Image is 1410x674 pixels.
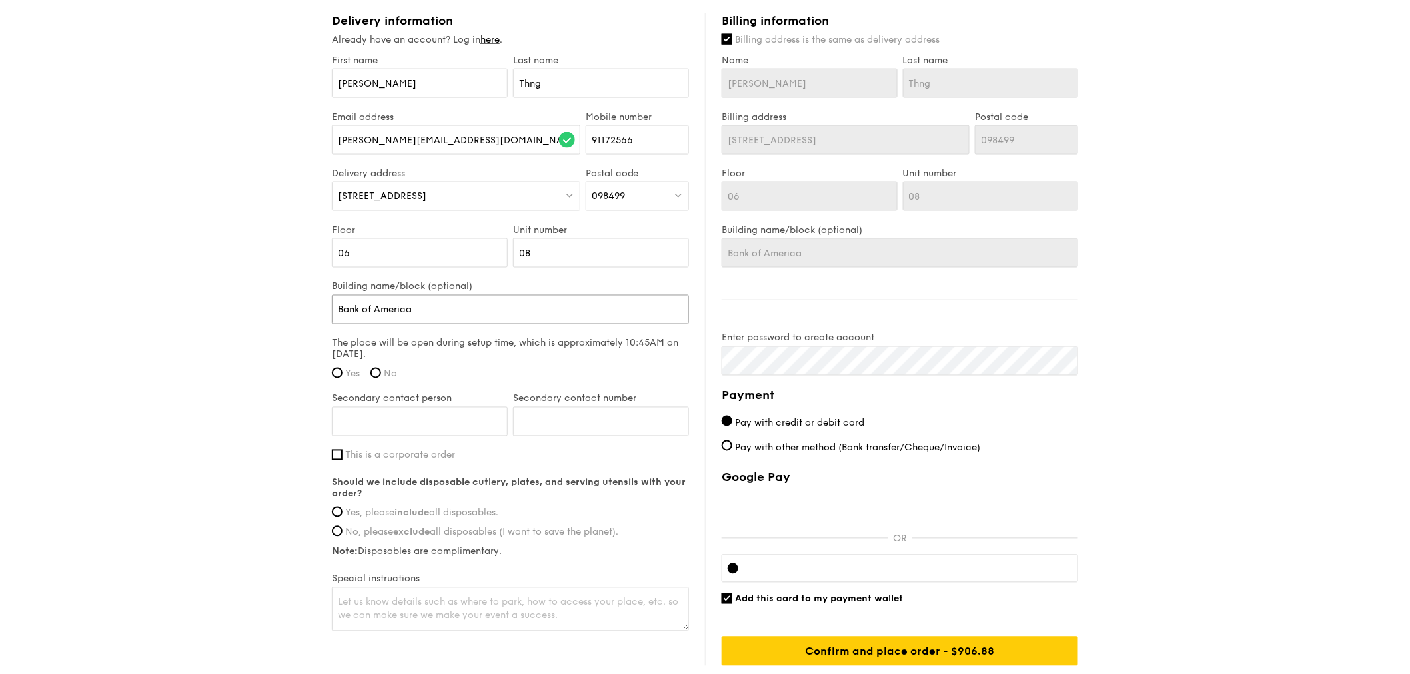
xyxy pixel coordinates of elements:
span: 098499 [592,190,625,202]
label: Email address [332,111,580,123]
span: Yes, please all disposables. [345,507,498,519]
label: Unit number [903,168,1079,179]
label: Special instructions [332,573,689,585]
strong: exclude [393,527,430,538]
span: Billing address is the same as delivery address [735,34,940,45]
p: OR [888,533,912,545]
span: No [384,368,397,380]
span: Billing information [722,13,829,28]
label: Secondary contact number [513,393,689,404]
div: Already have an account? Log in . [332,33,689,47]
img: icon-dropdown.fa26e9f9.svg [674,190,683,200]
span: Pay with other method (Bank transfer/Cheque/Invoice) [735,442,980,453]
strong: Should we include disposable cutlery, plates, and serving utensils with your order? [332,477,686,500]
strong: Note: [332,546,358,557]
label: Postal code [586,168,689,179]
label: Postal code [975,111,1078,123]
label: The place will be open during setup time, which is approximately 10:45AM on [DATE]. [332,338,689,360]
label: Mobile number [586,111,689,123]
label: Disposables are complimentary. [332,546,689,557]
input: Yes [332,368,343,378]
input: No [370,368,381,378]
input: No, pleaseexcludeall disposables (I want to save the planet). [332,526,343,537]
img: icon-success.f839ccf9.svg [559,132,575,148]
label: Building name/block (optional) [722,224,1078,236]
span: [STREET_ADDRESS] [338,190,426,202]
label: Floor [332,224,508,236]
span: Yes [345,368,360,380]
input: Yes, pleaseincludeall disposables. [332,507,343,517]
label: Floor [722,168,898,179]
label: Building name/block (optional) [332,281,689,292]
label: Billing address [722,111,970,123]
span: Delivery information [332,13,453,28]
label: Secondary contact person [332,393,508,404]
input: Pay with credit or debit card [722,416,732,426]
span: No, please all disposables (I want to save the planet). [345,527,618,538]
label: Name [722,55,898,66]
label: Unit number [513,224,689,236]
span: Add this card to my payment wallet [735,593,903,605]
label: Delivery address [332,168,580,179]
label: Enter password to create account [722,332,1078,344]
iframe: Secure card payment input frame [749,563,1072,574]
iframe: Secure payment button frame [722,493,1078,522]
h4: Payment [722,386,1078,405]
input: Confirm and place order - $906.88 [722,637,1078,666]
input: Pay with other method (Bank transfer/Cheque/Invoice) [722,440,732,451]
span: Pay with credit or debit card [735,417,864,428]
input: Billing address is the same as delivery address [722,34,732,45]
img: icon-dropdown.fa26e9f9.svg [565,190,574,200]
strong: include [394,507,429,519]
label: Google Pay [722,470,1078,485]
span: This is a corporate order [345,450,455,461]
label: Last name [513,55,689,66]
a: here [480,34,500,45]
label: First name [332,55,508,66]
input: This is a corporate order [332,450,343,460]
label: Last name [903,55,1079,66]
